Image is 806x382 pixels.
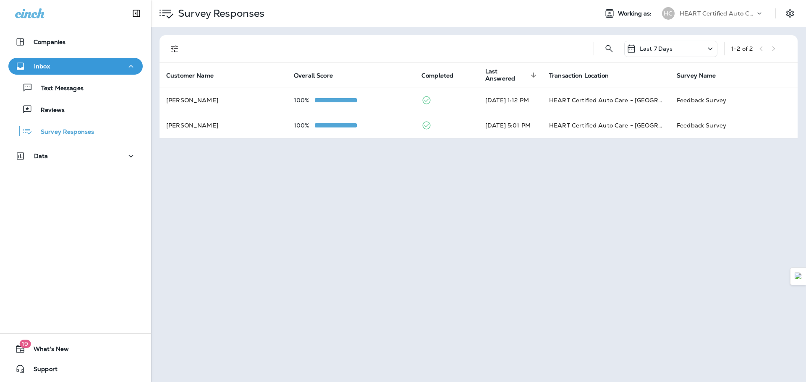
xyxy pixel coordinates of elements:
p: Text Messages [33,85,84,93]
span: Customer Name [166,72,214,79]
p: Inbox [34,63,50,70]
p: Survey Responses [32,128,94,136]
span: What's New [25,346,69,356]
span: 19 [19,340,31,348]
button: Collapse Sidebar [125,5,148,22]
button: Inbox [8,58,143,75]
div: HC [662,7,675,20]
td: HEART Certified Auto Care - [GEOGRAPHIC_DATA] [542,113,670,138]
p: 100% [294,122,315,129]
button: Reviews [8,101,143,118]
p: 100% [294,97,315,104]
td: [DATE] 5:01 PM [479,113,542,138]
td: Feedback Survey [670,113,798,138]
span: Overall Score [294,72,344,79]
button: Survey Responses [8,122,143,140]
span: Support [25,366,58,376]
span: Last Answered [485,68,528,82]
span: Transaction Location [549,72,609,79]
td: Feedback Survey [670,88,798,113]
p: Reviews [32,107,65,114]
span: Last Answered [485,68,539,82]
p: Companies [34,39,65,45]
div: 1 - 2 of 2 [731,45,753,52]
p: HEART Certified Auto Care [680,10,755,17]
td: [DATE] 1:12 PM [479,88,542,113]
p: Data [34,153,48,159]
td: HEART Certified Auto Care - [GEOGRAPHIC_DATA] [542,88,670,113]
td: [PERSON_NAME] [160,88,287,113]
span: Customer Name [166,72,225,79]
span: Completed [421,72,464,79]
span: Transaction Location [549,72,620,79]
img: Detect Auto [795,273,802,280]
span: Survey Name [677,72,727,79]
button: Settings [782,6,798,21]
span: Completed [421,72,453,79]
span: Overall Score [294,72,333,79]
button: 19What's New [8,340,143,357]
button: Data [8,148,143,164]
span: Survey Name [677,72,716,79]
button: Text Messages [8,79,143,96]
button: Support [8,361,143,377]
td: [PERSON_NAME] [160,113,287,138]
button: Companies [8,34,143,50]
p: Last 7 Days [640,45,673,52]
button: Filters [166,40,183,57]
p: Survey Responses [175,7,264,20]
span: Working as: [618,10,654,17]
button: Search Survey Responses [601,40,618,57]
